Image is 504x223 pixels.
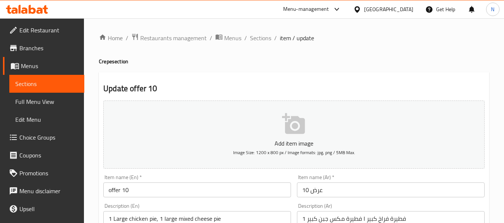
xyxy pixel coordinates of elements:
[3,146,84,164] a: Coupons
[103,182,291,197] input: Enter name En
[9,111,84,128] a: Edit Menu
[3,39,84,57] a: Branches
[131,33,207,43] a: Restaurants management
[19,133,78,142] span: Choice Groups
[280,34,314,42] span: item / update
[3,21,84,39] a: Edit Restaurant
[250,34,271,42] a: Sections
[283,5,329,14] div: Menu-management
[3,57,84,75] a: Menus
[103,101,485,169] button: Add item imageImage Size: 1200 x 800 px / Image formats: jpg, png / 5MB Max.
[19,151,78,160] span: Coupons
[99,33,489,43] nav: breadcrumb
[19,169,78,178] span: Promotions
[3,128,84,146] a: Choice Groups
[19,204,78,213] span: Upsell
[244,34,247,42] li: /
[115,139,473,148] p: Add item image
[491,5,494,13] span: N
[9,93,84,111] a: Full Menu View
[99,58,489,65] h4: Crepe section
[99,34,123,42] a: Home
[297,182,485,197] input: Enter name Ar
[274,34,277,42] li: /
[3,164,84,182] a: Promotions
[3,200,84,218] a: Upsell
[15,79,78,88] span: Sections
[15,97,78,106] span: Full Menu View
[103,83,485,94] h2: Update offer 10
[210,34,212,42] li: /
[224,34,241,42] span: Menus
[140,34,207,42] span: Restaurants management
[15,115,78,124] span: Edit Menu
[19,26,78,35] span: Edit Restaurant
[126,34,128,42] li: /
[215,33,241,43] a: Menus
[19,187,78,195] span: Menu disclaimer
[364,5,413,13] div: [GEOGRAPHIC_DATA]
[19,44,78,52] span: Branches
[9,75,84,93] a: Sections
[233,148,355,157] span: Image Size: 1200 x 800 px / Image formats: jpg, png / 5MB Max.
[3,182,84,200] a: Menu disclaimer
[21,61,78,70] span: Menus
